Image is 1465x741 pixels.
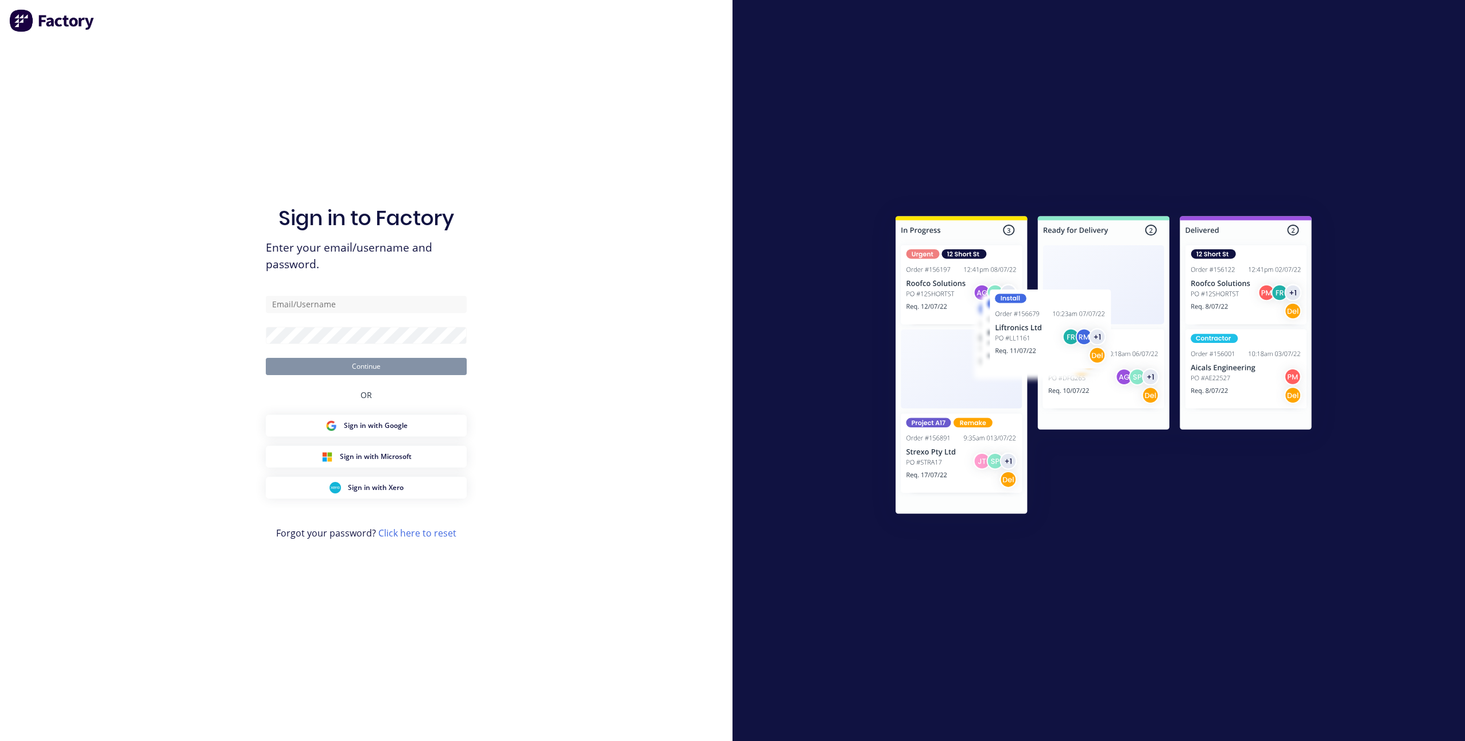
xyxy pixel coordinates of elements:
[266,240,467,273] span: Enter your email/username and password.
[9,9,95,32] img: Factory
[278,206,454,230] h1: Sign in to Factory
[330,482,341,493] img: Xero Sign in
[870,193,1337,541] img: Sign in
[344,420,408,431] span: Sign in with Google
[266,415,467,437] button: Google Sign inSign in with Google
[378,527,456,539] a: Click here to reset
[266,446,467,468] button: Microsoft Sign inSign in with Microsoft
[276,526,456,540] span: Forgot your password?
[266,296,467,313] input: Email/Username
[266,358,467,375] button: Continue
[361,375,372,415] div: OR
[266,477,467,499] button: Xero Sign inSign in with Xero
[325,420,337,431] img: Google Sign in
[348,483,404,493] span: Sign in with Xero
[321,451,333,462] img: Microsoft Sign in
[340,451,412,462] span: Sign in with Microsoft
